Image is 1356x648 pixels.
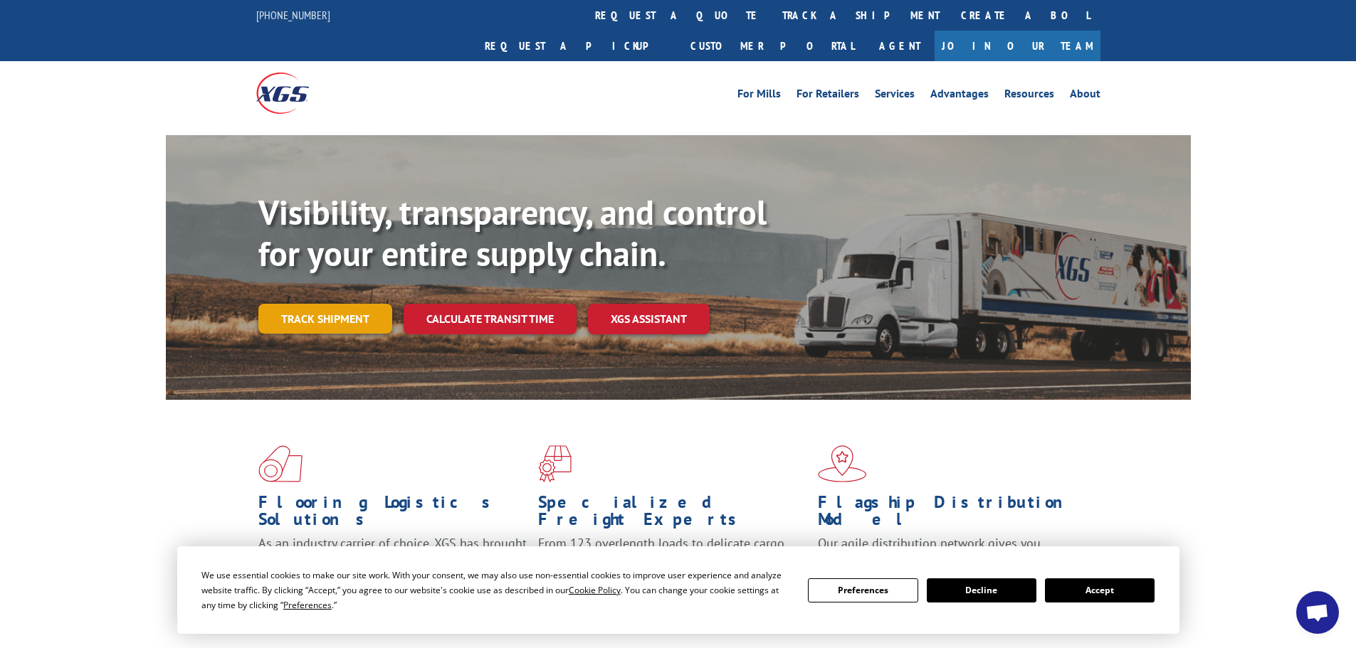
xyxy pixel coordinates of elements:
img: xgs-icon-flagship-distribution-model-red [818,445,867,482]
a: Calculate transit time [404,304,577,334]
a: Open chat [1296,591,1339,634]
a: Request a pickup [474,31,680,61]
button: Preferences [808,578,918,602]
img: xgs-icon-total-supply-chain-intelligence-red [258,445,303,482]
a: For Mills [737,88,781,104]
a: XGS ASSISTANT [588,304,710,334]
a: Services [875,88,915,104]
button: Decline [927,578,1036,602]
span: As an industry carrier of choice, XGS has brought innovation and dedication to flooring logistics... [258,535,527,585]
h1: Flooring Logistics Solutions [258,494,527,535]
a: Track shipment [258,304,392,334]
a: Resources [1004,88,1054,104]
span: Preferences [283,599,332,611]
a: Customer Portal [680,31,865,61]
a: Advantages [930,88,989,104]
button: Accept [1045,578,1155,602]
a: For Retailers [797,88,859,104]
p: From 123 overlength loads to delicate cargo, our experienced staff knows the best way to move you... [538,535,807,598]
a: Agent [865,31,935,61]
img: xgs-icon-focused-on-flooring-red [538,445,572,482]
a: About [1070,88,1100,104]
div: We use essential cookies to make our site work. With your consent, we may also use non-essential ... [201,568,791,612]
b: Visibility, transparency, and control for your entire supply chain. [258,190,767,275]
a: Join Our Team [935,31,1100,61]
a: [PHONE_NUMBER] [256,8,330,22]
div: Cookie Consent Prompt [177,546,1179,634]
span: Our agile distribution network gives you nationwide inventory management on demand. [818,535,1080,568]
h1: Flagship Distribution Model [818,494,1087,535]
h1: Specialized Freight Experts [538,494,807,535]
span: Cookie Policy [569,584,621,596]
